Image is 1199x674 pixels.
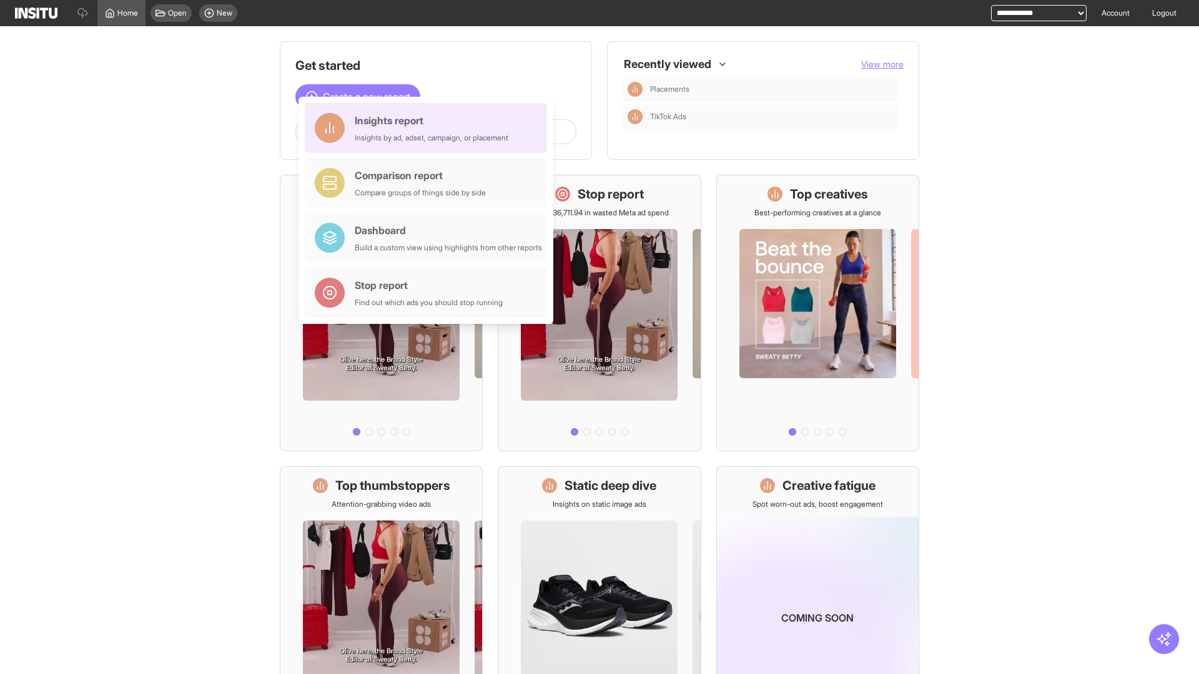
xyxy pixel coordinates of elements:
div: Insights [628,82,643,97]
p: Save £36,711.94 in wasted Meta ad spend [530,208,669,218]
div: Compare groups of things side by side [355,188,486,198]
button: Create a new report [295,84,420,109]
p: Attention-grabbing video ads [332,499,431,509]
p: Insights on static image ads [553,499,646,509]
div: Build a custom view using highlights from other reports [355,243,542,253]
div: Insights report [355,113,508,128]
h1: Get started [295,57,576,74]
a: Top creativesBest-performing creatives at a glance [716,175,919,451]
div: Find out which ads you should stop running [355,298,503,308]
span: Placements [650,84,894,94]
span: Home [117,8,138,18]
a: What's live nowSee all active ads instantly [280,175,483,451]
h1: Static deep dive [565,477,656,494]
div: Insights [628,109,643,124]
span: Open [168,8,187,18]
span: TikTok Ads [650,112,686,122]
span: Placements [650,84,689,94]
div: Dashboard [355,223,542,238]
h1: Stop report [578,185,644,203]
div: Stop report [355,278,503,293]
div: Comparison report [355,168,486,183]
img: Logo [15,7,57,19]
span: TikTok Ads [650,112,894,122]
div: Insights by ad, adset, campaign, or placement [355,133,508,143]
span: View more [861,59,904,69]
p: Best-performing creatives at a glance [754,208,881,218]
a: Stop reportSave £36,711.94 in wasted Meta ad spend [498,175,701,451]
h1: Top thumbstoppers [335,477,450,494]
span: Create a new report [323,89,410,104]
h1: Top creatives [790,185,868,203]
button: View more [861,58,904,71]
span: New [217,8,232,18]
